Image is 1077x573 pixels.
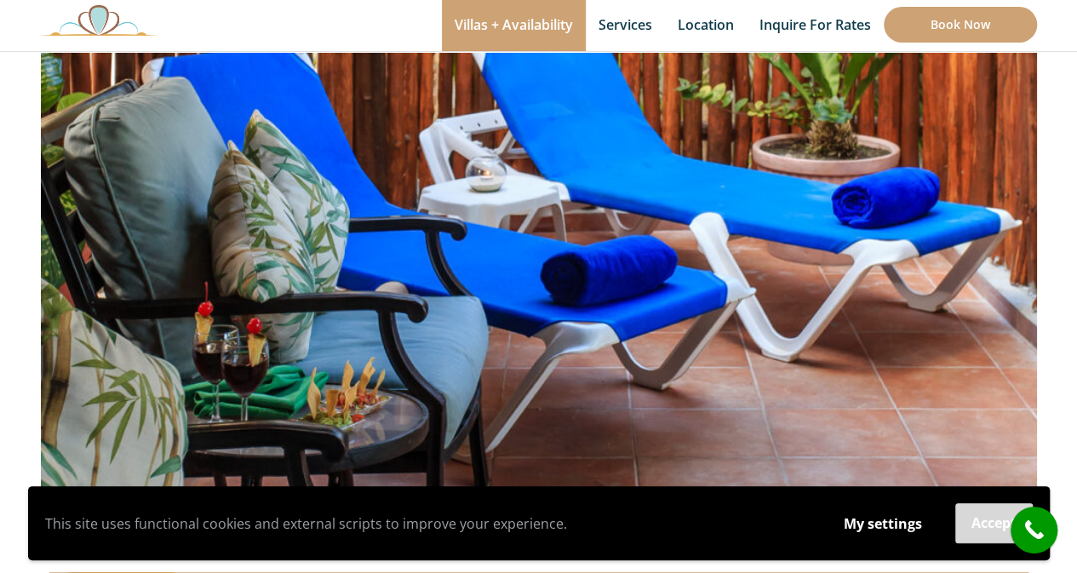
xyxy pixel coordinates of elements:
i: call [1015,511,1053,549]
p: This site uses functional cookies and external scripts to improve your experience. [45,511,811,536]
a: call [1011,507,1057,553]
a: Book Now [884,7,1037,43]
button: Accept [955,503,1033,543]
button: My settings [828,504,938,543]
img: Awesome Logo [41,4,157,36]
